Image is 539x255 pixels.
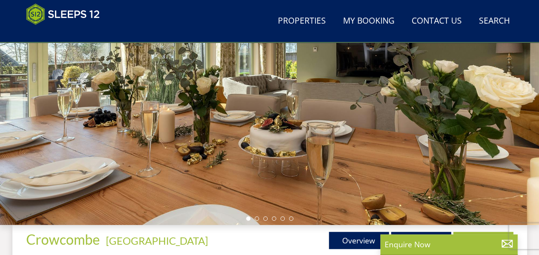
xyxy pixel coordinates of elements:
img: Sleeps 12 [26,3,100,25]
a: [GEOGRAPHIC_DATA] [106,234,208,247]
a: Gallery [391,232,451,249]
a: Availability [453,232,513,249]
a: Crowcombe [26,231,102,248]
p: Enquire Now [385,239,513,250]
iframe: Customer reviews powered by Trustpilot [22,30,112,37]
a: Overview [329,232,389,249]
a: Properties [274,12,329,31]
a: Search [476,12,513,31]
a: Contact Us [408,12,465,31]
span: Crowcombe [26,231,100,248]
span: - [102,234,208,247]
a: My Booking [340,12,398,31]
